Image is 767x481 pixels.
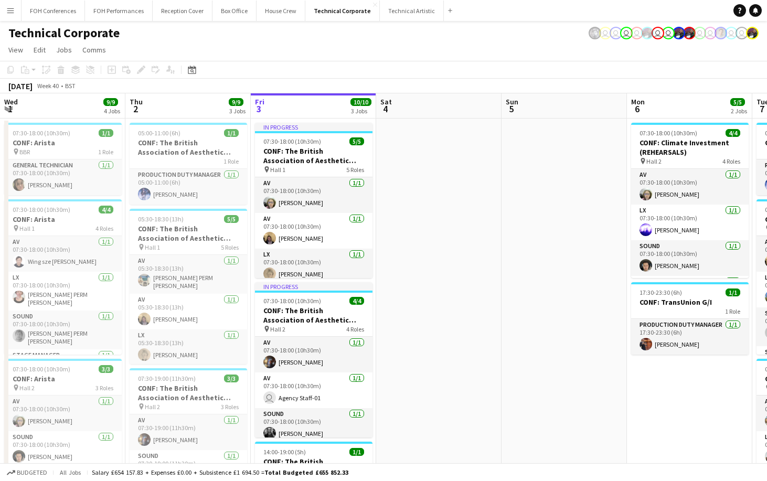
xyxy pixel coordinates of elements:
span: Hall 2 [270,325,285,333]
div: 2 Jobs [731,107,747,115]
button: Reception Cover [153,1,212,21]
span: 9/9 [103,98,118,106]
h3: CONF: The British Association of Aesthetic Plastic Surgeons [255,457,372,476]
span: Hall 2 [19,384,35,392]
app-card-role: LX1/105:30-18:30 (13h)[PERSON_NAME] [130,329,247,365]
a: Comms [78,43,110,57]
h3: CONF: Climate Investment (REHEARSALS) [631,138,749,157]
app-card-role: General Technician1/107:30-18:00 (10h30m)[PERSON_NAME] [4,159,122,195]
span: 4/4 [349,297,364,305]
span: 07:30-18:00 (10h30m) [640,129,697,137]
span: 14:00-19:00 (5h) [263,448,306,456]
app-user-avatar: Visitor Services [652,27,664,39]
app-card-role: AV1/105:30-18:30 (13h)[PERSON_NAME] PERM [PERSON_NAME] [130,255,247,294]
app-user-avatar: Zubair PERM Dhalla [683,27,696,39]
app-job-card: 17:30-23:30 (6h)1/1CONF: TransUnion G/I1 RoleProduction Duty Manager1/117:30-23:30 (6h)[PERSON_NAME] [631,282,749,355]
app-user-avatar: Liveforce Admin [694,27,706,39]
h3: CONF: The British Association of Aesthetic Plastic Surgeons [255,146,372,165]
div: 4 Jobs [104,107,120,115]
span: 6 [630,103,645,115]
span: 2 [128,103,143,115]
span: Comms [82,45,106,55]
h3: CONF: Arista [4,374,122,383]
a: Jobs [52,43,76,57]
span: 1 [3,103,18,115]
span: 5 Roles [346,166,364,174]
div: [DATE] [8,81,33,91]
div: 3 Jobs [229,107,246,115]
app-user-avatar: Liveforce Admin [725,27,738,39]
button: Box Office [212,1,257,21]
span: 4/4 [726,129,740,137]
span: 5 Roles [221,243,239,251]
button: House Crew [257,1,305,21]
div: 3 Jobs [351,107,371,115]
span: Hall 1 [19,225,35,232]
h3: CONF: Arista [4,215,122,224]
app-job-card: 07:30-18:00 (10h30m)1/1CONF: Arista BBR1 RoleGeneral Technician1/107:30-18:00 (10h30m)[PERSON_NAME] [4,123,122,195]
span: 1 Role [223,157,239,165]
h3: CONF: TransUnion G/I [631,297,749,307]
div: Salary £654 157.83 + Expenses £0.00 + Subsistence £1 694.50 = [92,468,348,476]
h3: CONF: The British Association of Aesthetic Plastic Surgeons [130,138,247,157]
app-card-role: Stage Manager1/1 [631,276,749,312]
app-card-role: Sound1/107:30-18:00 (10h30m)[PERSON_NAME] PERM [PERSON_NAME] [4,311,122,349]
button: Budgeted [5,467,49,478]
app-user-avatar: Liveforce Admin [736,27,748,39]
a: Edit [29,43,50,57]
button: Technical Artistic [380,1,444,21]
span: View [8,45,23,55]
span: 4 Roles [95,225,113,232]
h3: CONF: The British Association of Aesthetic Plastic Surgeons [130,383,247,402]
span: Mon [631,97,645,106]
button: Technical Corporate [305,1,380,21]
div: In progress07:30-18:00 (10h30m)5/5CONF: The British Association of Aesthetic Plastic Surgeons Hal... [255,123,372,278]
span: 07:30-18:00 (10h30m) [13,365,70,373]
span: 9/9 [229,98,243,106]
span: Edit [34,45,46,55]
span: Sat [380,97,392,106]
h3: CONF: Arista [4,138,122,147]
app-card-role: Production Duty Manager1/117:30-23:30 (6h)[PERSON_NAME] [631,319,749,355]
app-card-role: AV1/107:30-18:00 (10h30m)[PERSON_NAME] [255,337,372,372]
app-user-avatar: Liveforce Admin [631,27,643,39]
app-job-card: 05:00-11:00 (6h)1/1CONF: The British Association of Aesthetic Plastic Surgeons1 RoleProduction Du... [130,123,247,205]
span: Fri [255,97,264,106]
app-job-card: 05:30-18:30 (13h)5/5CONF: The British Association of Aesthetic Plastic Surgeons Hall 15 RolesAV1/... [130,209,247,364]
app-user-avatar: Visitor Services [599,27,612,39]
app-card-role: Sound1/107:30-18:00 (10h30m)[PERSON_NAME] [4,431,122,467]
app-card-role: AV1/107:30-18:00 (10h30m)[PERSON_NAME] [4,396,122,431]
span: 07:30-18:00 (10h30m) [263,297,321,305]
app-card-role: AV1/107:30-19:00 (11h30m)[PERSON_NAME] [130,414,247,450]
app-card-role: Sound1/107:30-18:00 (10h30m)[PERSON_NAME] [255,408,372,444]
span: 07:30-18:00 (10h30m) [13,206,70,213]
span: 5/5 [224,215,239,223]
span: 1/1 [99,129,113,137]
h3: CONF: The British Association of Aesthetic Plastic Surgeons [255,306,372,325]
span: 07:30-19:00 (11h30m) [138,375,196,382]
app-job-card: 07:30-18:00 (10h30m)4/4CONF: Climate Investment (REHEARSALS) Hall 24 RolesAV1/107:30-18:00 (10h30... [631,123,749,278]
span: 4 Roles [346,325,364,333]
span: 05:30-18:30 (13h) [138,215,184,223]
app-card-role: Stage Manager1/1 [4,349,122,385]
app-card-role: AV1/107:30-18:00 (10h30m)[PERSON_NAME] [255,213,372,249]
app-user-avatar: Zubair PERM Dhalla [746,27,759,39]
app-user-avatar: Zubair PERM Dhalla [641,27,654,39]
span: Hall 2 [646,157,662,165]
span: 3/3 [224,375,239,382]
span: Budgeted [17,469,47,476]
span: 1/1 [726,288,740,296]
app-user-avatar: Krisztian PERM Vass [589,27,601,39]
span: 1/1 [349,448,364,456]
span: Wed [4,97,18,106]
app-user-avatar: Liveforce Admin [704,27,717,39]
app-user-avatar: Tom PERM Jeyes [715,27,727,39]
app-card-role: Sound1/107:30-18:00 (10h30m)[PERSON_NAME] [631,240,749,276]
span: BBR [19,148,30,156]
div: In progress [255,123,372,131]
span: 5/5 [349,137,364,145]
